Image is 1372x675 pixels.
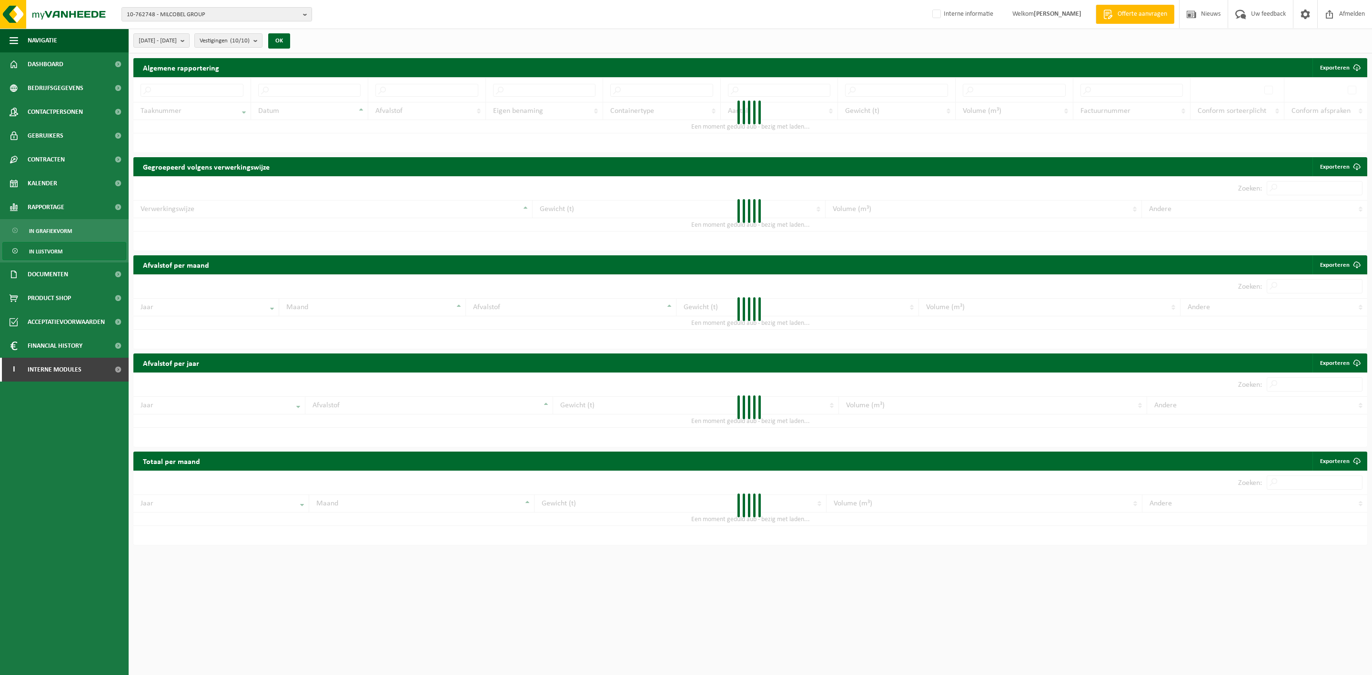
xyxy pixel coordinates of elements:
a: Exporteren [1312,452,1366,471]
h2: Afvalstof per maand [133,255,219,274]
count: (10/10) [230,38,250,44]
button: Vestigingen(10/10) [194,33,262,48]
span: Kalender [28,171,57,195]
a: In lijstvorm [2,242,126,260]
span: Gebruikers [28,124,63,148]
h2: Afvalstof per jaar [133,353,209,372]
button: 10-762748 - MILCOBEL GROUP [121,7,312,21]
span: Acceptatievoorwaarden [28,310,105,334]
button: Exporteren [1312,58,1366,77]
span: Rapportage [28,195,64,219]
span: Dashboard [28,52,63,76]
span: In lijstvorm [29,242,62,261]
span: [DATE] - [DATE] [139,34,177,48]
h2: Gegroepeerd volgens verwerkingswijze [133,157,279,176]
span: Contactpersonen [28,100,83,124]
span: I [10,358,18,382]
span: Documenten [28,262,68,286]
strong: [PERSON_NAME] [1034,10,1081,18]
a: Offerte aanvragen [1096,5,1174,24]
span: Contracten [28,148,65,171]
span: Offerte aanvragen [1115,10,1170,19]
a: In grafiekvorm [2,222,126,240]
span: Product Shop [28,286,71,310]
span: 10-762748 - MILCOBEL GROUP [127,8,299,22]
h2: Algemene rapportering [133,58,229,77]
a: Exporteren [1312,255,1366,274]
span: Navigatie [28,29,57,52]
button: [DATE] - [DATE] [133,33,190,48]
button: OK [268,33,290,49]
span: Vestigingen [200,34,250,48]
span: Financial History [28,334,82,358]
label: Interne informatie [930,7,993,21]
a: Exporteren [1312,353,1366,373]
span: In grafiekvorm [29,222,72,240]
span: Interne modules [28,358,81,382]
span: Bedrijfsgegevens [28,76,83,100]
a: Exporteren [1312,157,1366,176]
h2: Totaal per maand [133,452,210,470]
